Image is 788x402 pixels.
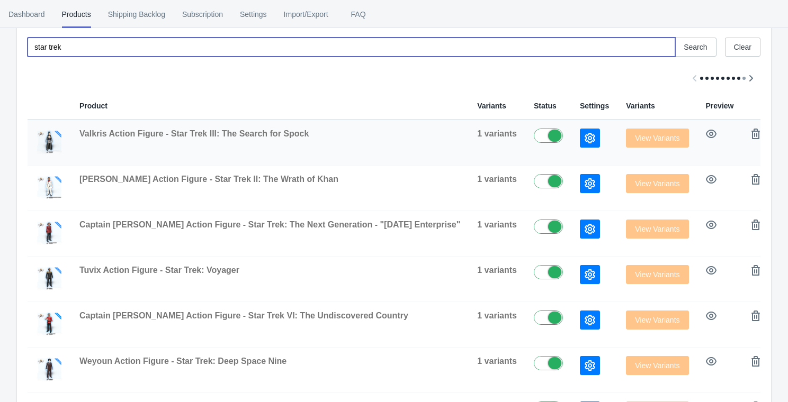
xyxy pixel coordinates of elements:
[36,310,62,336] img: StarTrek_1000x1000_Characters_Sulu_c929b193-4f9a-405c-93d4-c0537455bf39.png
[684,43,707,51] span: Search
[675,38,716,57] button: Search
[182,1,223,28] span: Subscription
[36,220,62,245] img: StarTrek_1000x1000_Characters_Garrett_1ae6a114-d1cc-4a4f-bbb5-84ddbd01d59a.png
[706,102,734,110] span: Preview
[626,102,655,110] span: Variants
[79,102,108,110] span: Product
[477,357,517,366] span: 1 variants
[725,38,760,57] button: Clear
[477,129,517,138] span: 1 variants
[741,69,760,88] button: Scroll table right one column
[79,357,286,366] span: Weyoun Action Figure - Star Trek: Deep Space Nine
[36,174,62,199] img: StarTrek_1000x1000_Characters_Preston_6bbab463-6f13-4c31-91ca-1bc9a8a203ec.png
[79,220,460,229] span: Captain [PERSON_NAME] Action Figure - Star Trek: The Next Generation - "[DATE] Enterprise"
[477,220,517,229] span: 1 variants
[477,175,517,184] span: 1 variants
[36,265,62,290] img: StarTrek_1000x1000_Characters_Tuvix_fa701d56-c933-4b2e-a656-8d6a4a6947cb.png
[36,356,62,381] img: StarTrek_1000x1000_Characters_Weyoun_389a3b9f-ddc1-4ee4-a208-c8a38eaa144b.png
[79,311,408,320] span: Captain [PERSON_NAME] Action Figure - Star Trek VI: The Undiscovered Country
[477,102,506,110] span: Variants
[108,1,165,28] span: Shipping Backlog
[477,266,517,275] span: 1 variants
[240,1,267,28] span: Settings
[79,175,338,184] span: [PERSON_NAME] Action Figure - Star Trek II: The Wrath of Khan
[79,266,239,275] span: Tuvix Action Figure - Star Trek: Voyager
[28,38,675,57] input: Search products in pre-order list
[534,102,557,110] span: Status
[580,102,609,110] span: Settings
[36,129,62,154] img: StarTrek_1000x1000_Characters_Valkris_c4cf0a1d-bd34-4ece-8629-e7a221b728a1.png
[477,311,517,320] span: 1 variants
[284,1,328,28] span: Import/Export
[734,43,751,51] span: Clear
[345,1,372,28] span: FAQ
[79,129,309,138] span: Valkris Action Figure - Star Trek III: The Search for Spock
[62,1,91,28] span: Products
[8,1,45,28] span: Dashboard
